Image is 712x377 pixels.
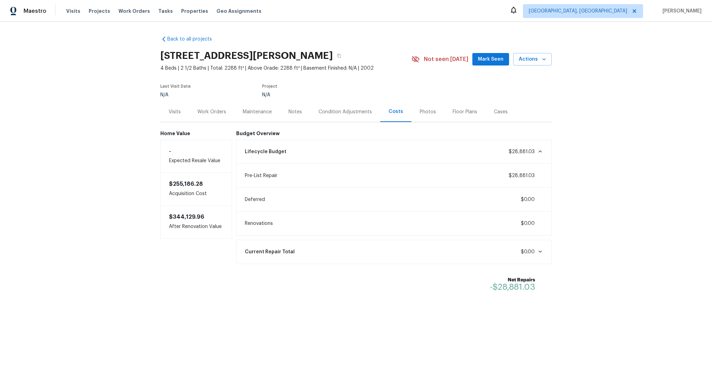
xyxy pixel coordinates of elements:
div: Work Orders [197,108,226,115]
span: Renovations [245,220,273,227]
h6: Budget Overview [236,131,552,136]
b: Net Repairs [490,277,535,283]
span: Tasks [158,9,173,14]
span: Projects [89,8,110,15]
div: Condition Adjustments [319,108,372,115]
span: Not seen [DATE] [424,56,468,63]
span: $0.00 [521,221,535,226]
div: Costs [389,108,403,115]
div: N/A [160,93,191,97]
div: Notes [288,108,302,115]
div: Acquisition Cost [160,173,232,205]
span: $28,881.03 [509,173,535,178]
span: $344,129.96 [169,214,204,220]
span: Actions [519,55,546,64]
span: Geo Assignments [216,8,261,15]
span: Pre-List Repair [245,172,277,179]
span: Work Orders [118,8,150,15]
div: N/A [262,93,395,97]
a: Back to all projects [160,36,227,43]
button: Copy Address [333,50,345,62]
span: Lifecycle Budget [245,148,286,155]
div: Maintenance [243,108,272,115]
span: $28,881.03 [509,149,535,154]
h6: Home Value [160,131,232,136]
button: Mark Seen [472,53,509,66]
div: Cases [494,108,508,115]
span: $0.00 [521,197,535,202]
span: $255,186.28 [169,181,203,187]
span: Current Repair Total [245,248,295,255]
div: Photos [420,108,436,115]
span: Mark Seen [478,55,504,64]
span: $0.00 [521,249,535,254]
span: 4 Beds | 2 1/2 Baths | Total: 2288 ft² | Above Grade: 2288 ft² | Basement Finished: N/A | 2002 [160,65,411,72]
div: Expected Resale Value [160,140,232,173]
span: Project [262,84,277,88]
span: Maestro [24,8,46,15]
span: Last Visit Date [160,84,191,88]
h6: - [169,148,223,154]
div: Visits [169,108,181,115]
h2: [STREET_ADDRESS][PERSON_NAME] [160,52,333,59]
span: Deferred [245,196,265,203]
div: After Renovation Value [160,205,232,239]
span: Visits [66,8,80,15]
span: [PERSON_NAME] [660,8,702,15]
div: Floor Plans [453,108,477,115]
span: -$28,881.03 [490,283,535,291]
span: [GEOGRAPHIC_DATA], [GEOGRAPHIC_DATA] [529,8,627,15]
button: Actions [513,53,552,66]
span: Properties [181,8,208,15]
